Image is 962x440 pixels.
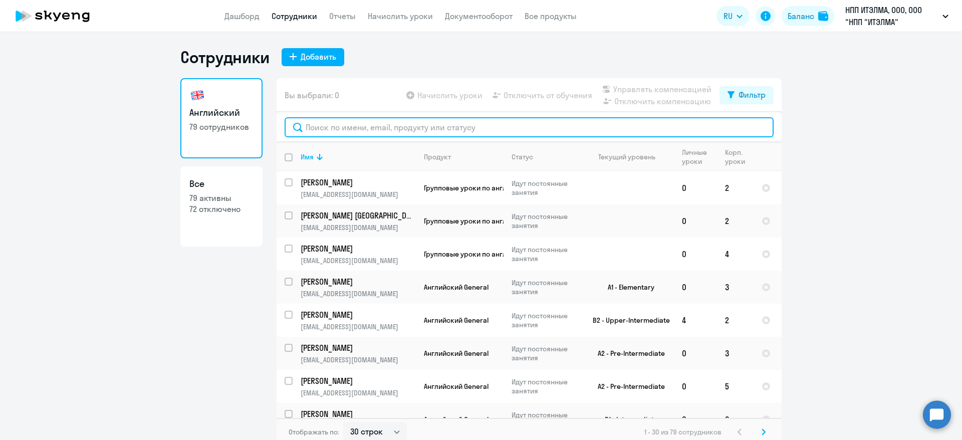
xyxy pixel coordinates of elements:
img: english [189,87,205,103]
td: 4 [717,238,754,271]
a: [PERSON_NAME] [301,276,415,287]
p: Идут постоянные занятия [512,179,580,197]
span: Групповые уроки по английскому языку для взрослых [424,216,604,226]
a: [PERSON_NAME] [301,177,415,188]
a: [PERSON_NAME] [301,375,415,386]
div: Личные уроки [682,148,716,166]
input: Поиск по имени, email, продукту или статусу [285,117,774,137]
td: 0 [674,370,717,403]
td: B1 - Intermediate [581,403,674,436]
p: [PERSON_NAME] [301,342,414,353]
span: Английский General [424,316,489,325]
td: A1 - Elementary [581,271,674,304]
p: [PERSON_NAME] [301,375,414,386]
p: [PERSON_NAME] [301,276,414,287]
button: НПП ИТЭЛМА, ООО, ООО "НПП "ИТЭЛМА" [840,4,953,28]
button: Фильтр [719,86,774,104]
a: Начислить уроки [368,11,433,21]
td: 5 [717,370,754,403]
p: [EMAIL_ADDRESS][DOMAIN_NAME] [301,190,415,199]
div: Продукт [424,152,451,161]
a: [PERSON_NAME] [GEOGRAPHIC_DATA] [301,210,415,221]
div: Продукт [424,152,503,161]
span: Английский General [424,283,489,292]
img: balance [818,11,828,21]
p: [EMAIL_ADDRESS][DOMAIN_NAME] [301,256,415,265]
a: Английский79 сотрудников [180,78,263,158]
span: Групповые уроки по английскому языку для взрослых [424,250,604,259]
p: [PERSON_NAME] [301,408,414,419]
div: Баланс [788,10,814,22]
td: 0 [674,337,717,370]
a: [PERSON_NAME] [301,309,415,320]
a: [PERSON_NAME] [301,408,415,419]
h3: Все [189,177,254,190]
div: Корп. уроки [725,148,747,166]
span: 1 - 30 из 79 сотрудников [644,427,722,436]
td: 0 [674,271,717,304]
div: Фильтр [739,89,766,101]
td: 3 [717,403,754,436]
td: 3 [717,337,754,370]
p: Идут постоянные занятия [512,245,580,263]
span: Групповые уроки по английскому языку для взрослых [424,183,604,192]
p: [PERSON_NAME] [301,309,414,320]
p: 72 отключено [189,203,254,214]
a: [PERSON_NAME] [301,243,415,254]
td: 0 [674,204,717,238]
td: 3 [717,271,754,304]
div: Статус [512,152,533,161]
div: Имя [301,152,415,161]
button: Добавить [282,48,344,66]
p: [EMAIL_ADDRESS][DOMAIN_NAME] [301,388,415,397]
div: Имя [301,152,314,161]
p: НПП ИТЭЛМА, ООО, ООО "НПП "ИТЭЛМА" [845,4,938,28]
div: Статус [512,152,580,161]
p: Идут постоянные занятия [512,410,580,428]
p: Идут постоянные занятия [512,344,580,362]
p: 79 активны [189,192,254,203]
div: Личные уроки [682,148,710,166]
button: RU [716,6,750,26]
p: [EMAIL_ADDRESS][DOMAIN_NAME] [301,355,415,364]
td: 2 [717,171,754,204]
p: [PERSON_NAME] [301,177,414,188]
p: Идут постоянные занятия [512,278,580,296]
span: Отображать по: [289,427,339,436]
td: 0 [674,238,717,271]
button: Балансbalance [782,6,834,26]
span: RU [724,10,733,22]
td: 2 [717,204,754,238]
span: Английский General [424,349,489,358]
p: Идут постоянные занятия [512,377,580,395]
p: Идут постоянные занятия [512,212,580,230]
span: Английский General [424,415,489,424]
div: Корп. уроки [725,148,753,166]
a: Отчеты [329,11,356,21]
p: 79 сотрудников [189,121,254,132]
p: [PERSON_NAME] [GEOGRAPHIC_DATA] [301,210,414,221]
div: Текущий уровень [598,152,655,161]
td: 2 [717,304,754,337]
a: Все79 активны72 отключено [180,166,263,247]
p: [EMAIL_ADDRESS][DOMAIN_NAME] [301,223,415,232]
h3: Английский [189,106,254,119]
p: [EMAIL_ADDRESS][DOMAIN_NAME] [301,322,415,331]
a: Дашборд [224,11,260,21]
a: Документооборот [445,11,513,21]
div: Добавить [301,51,336,63]
a: Все продукты [525,11,577,21]
p: [PERSON_NAME] [301,243,414,254]
span: Английский General [424,382,489,391]
td: 4 [674,304,717,337]
a: Сотрудники [272,11,317,21]
td: A2 - Pre-Intermediate [581,337,674,370]
h1: Сотрудники [180,47,270,67]
div: Текущий уровень [589,152,673,161]
td: 0 [674,403,717,436]
p: [EMAIL_ADDRESS][DOMAIN_NAME] [301,289,415,298]
a: [PERSON_NAME] [301,342,415,353]
span: Вы выбрали: 0 [285,89,339,101]
td: A2 - Pre-Intermediate [581,370,674,403]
